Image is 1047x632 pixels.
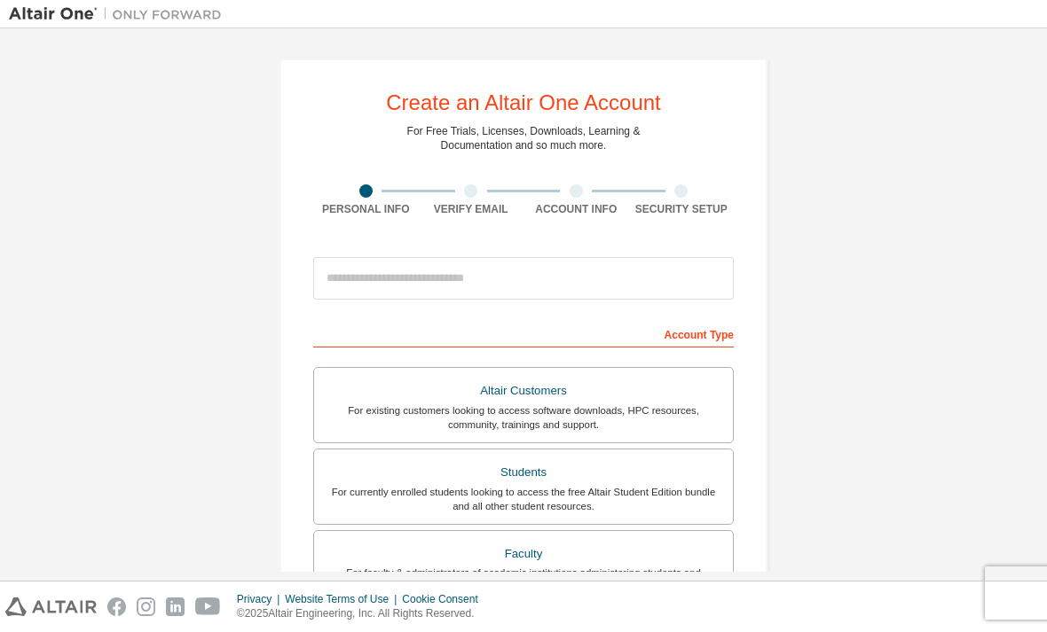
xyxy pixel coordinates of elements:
div: Students [325,460,722,485]
div: Privacy [237,592,285,606]
p: © 2025 Altair Engineering, Inc. All Rights Reserved. [237,606,489,621]
img: facebook.svg [107,597,126,616]
div: Create an Altair One Account [386,92,661,113]
div: Verify Email [419,202,524,216]
div: Cookie Consent [402,592,488,606]
img: altair_logo.svg [5,597,97,616]
div: Account Type [313,319,734,347]
div: Security Setup [629,202,735,216]
div: Website Terms of Use [285,592,402,606]
div: For faculty & administrators of academic institutions administering students and accessing softwa... [325,566,722,594]
img: Altair One [9,5,231,23]
div: For Free Trials, Licenses, Downloads, Learning & Documentation and so much more. [407,124,641,152]
div: For currently enrolled students looking to access the free Altair Student Edition bundle and all ... [325,485,722,513]
img: youtube.svg [195,597,221,616]
div: Faculty [325,542,722,566]
div: Altair Customers [325,378,722,403]
div: Personal Info [313,202,419,216]
img: instagram.svg [137,597,155,616]
div: Account Info [523,202,629,216]
img: linkedin.svg [166,597,185,616]
div: For existing customers looking to access software downloads, HPC resources, community, trainings ... [325,403,722,432]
